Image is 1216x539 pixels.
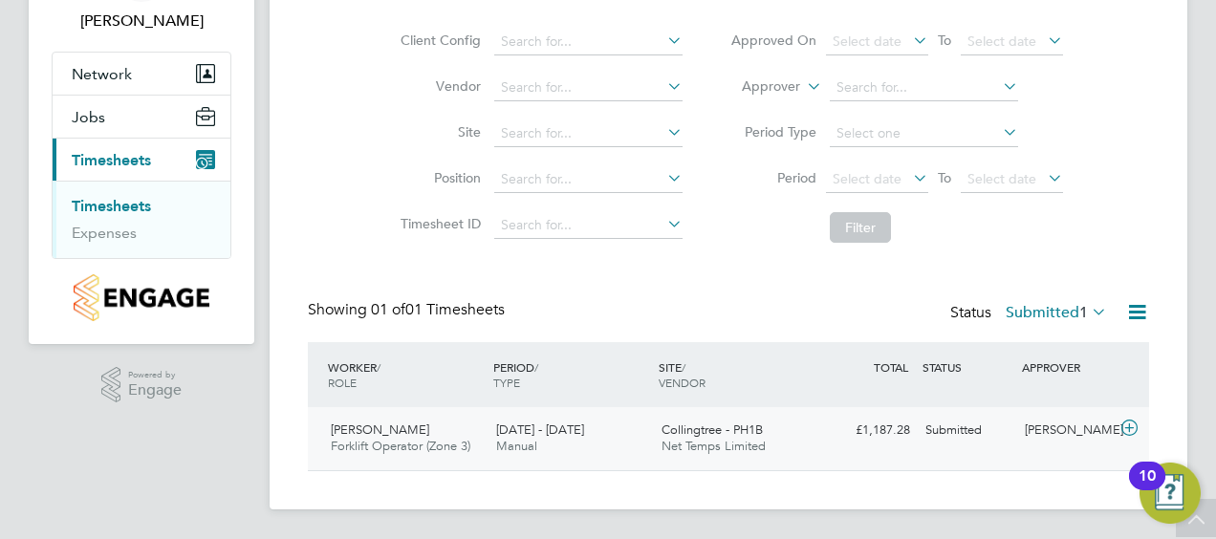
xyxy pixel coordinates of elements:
div: Timesheets [53,181,230,258]
span: 01 Timesheets [371,300,505,319]
span: Manual [496,438,537,454]
div: SITE [654,350,819,399]
label: Position [395,169,481,186]
span: [DATE] - [DATE] [496,421,584,438]
label: Approved On [730,32,816,49]
span: Timesheets [72,151,151,169]
input: Search for... [494,120,683,147]
div: Submitted [918,415,1017,446]
span: To [932,28,957,53]
label: Approver [714,77,800,97]
div: Status [950,300,1111,327]
button: Filter [830,212,891,243]
div: PERIOD [489,350,654,399]
span: Jobs [72,108,105,126]
span: Engage [128,382,182,399]
a: Powered byEngage [101,367,183,403]
span: Collingtree - PH1B [662,421,763,438]
input: Search for... [494,29,683,55]
input: Search for... [494,166,683,193]
div: £1,187.28 [818,415,918,446]
span: David Holden [52,10,231,32]
div: STATUS [918,350,1017,384]
span: TYPE [493,375,520,390]
label: Site [395,123,481,140]
div: APPROVER [1017,350,1117,384]
span: TOTAL [874,359,908,375]
label: Period [730,169,816,186]
span: VENDOR [659,375,706,390]
label: Timesheet ID [395,215,481,232]
img: countryside-properties-logo-retina.png [74,274,208,321]
span: Select date [833,170,901,187]
button: Open Resource Center, 10 new notifications [1140,463,1201,524]
input: Search for... [494,212,683,239]
span: Powered by [128,367,182,383]
span: Network [72,65,132,83]
span: To [932,165,957,190]
button: Network [53,53,230,95]
span: 1 [1079,303,1088,322]
span: ROLE [328,375,357,390]
a: Expenses [72,224,137,242]
input: Search for... [494,75,683,101]
div: 10 [1139,476,1156,501]
label: Submitted [1006,303,1107,322]
div: [PERSON_NAME] [1017,415,1117,446]
button: Timesheets [53,139,230,181]
label: Period Type [730,123,816,140]
span: Select date [833,32,901,50]
a: Timesheets [72,197,151,215]
span: / [377,359,380,375]
span: / [682,359,685,375]
span: Net Temps Limited [662,438,766,454]
span: Forklift Operator (Zone 3) [331,438,470,454]
span: [PERSON_NAME] [331,421,429,438]
span: / [534,359,538,375]
div: Showing [308,300,509,320]
label: Vendor [395,77,481,95]
span: 01 of [371,300,405,319]
a: Go to home page [52,274,231,321]
span: Select date [967,170,1036,187]
div: WORKER [323,350,489,399]
input: Select one [830,120,1018,147]
label: Client Config [395,32,481,49]
input: Search for... [830,75,1018,101]
span: Select date [967,32,1036,50]
button: Jobs [53,96,230,138]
